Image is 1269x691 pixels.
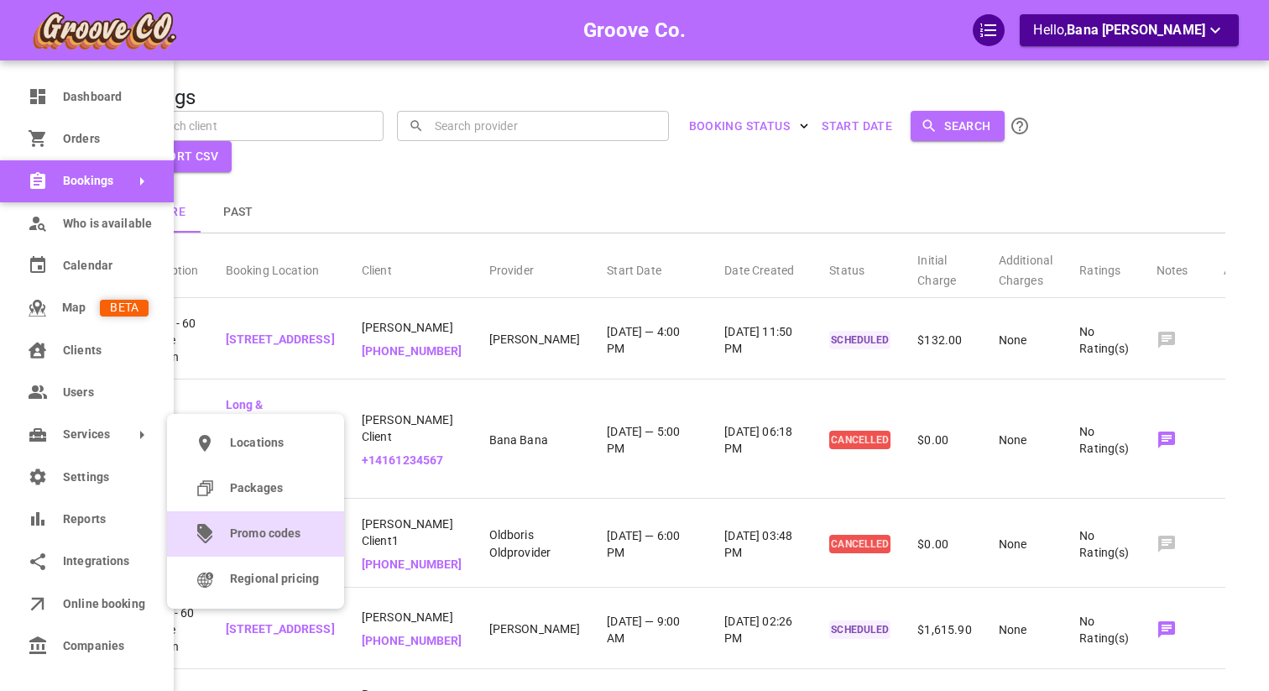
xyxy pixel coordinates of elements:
[63,130,149,148] span: Orders
[63,469,149,486] span: Settings
[816,237,904,298] th: Status
[362,632,462,650] p: [PHONE_NUMBER]
[1066,383,1142,499] td: No Rating(s)
[362,343,462,360] p: [PHONE_NUMBER]
[63,384,149,401] span: Users
[917,333,962,347] span: $132.00
[1020,14,1239,46] button: Hello,Bana [PERSON_NAME]
[1005,111,1035,141] button: Click the Search button to submit your search. All name/email searches are CASE SENSITIVE. To sea...
[489,432,581,449] p: Bana Bana
[63,215,149,233] span: Who is available
[985,502,1067,588] td: None
[1066,591,1142,669] td: No Rating(s)
[1066,301,1142,380] td: No Rating(s)
[362,556,462,573] p: [PHONE_NUMBER]
[167,421,344,466] a: Locations
[362,516,462,549] span: [PERSON_NAME] Client1
[362,319,462,336] span: [PERSON_NAME]
[711,502,816,588] td: [DATE] 03:48 PM
[985,301,1067,380] td: None
[145,111,372,140] input: Search client
[62,299,100,317] span: Map
[593,301,711,380] td: [DATE] — 4:00 PM
[711,301,816,380] td: [DATE] 11:50 PM
[917,623,971,636] span: $1,615.90
[829,431,890,449] p: CANCELLED
[362,452,462,469] p: +14161234567
[167,511,344,557] a: Promo codes
[1143,237,1210,298] th: Notes
[593,591,711,669] td: [DATE] — 9:00 AM
[682,111,816,142] button: BOOKING STATUS
[917,433,948,447] span: $0.00
[711,591,816,669] td: [DATE] 02:26 PM
[362,411,462,445] span: [PERSON_NAME] Client
[973,14,1005,46] div: QuickStart Guide
[63,510,149,528] span: Reports
[489,331,581,348] p: [PERSON_NAME]
[593,237,711,298] th: Start Date
[226,396,335,484] p: Long & [PERSON_NAME] Musical Instruments, [STREET_ADDRESS]
[593,383,711,499] td: [DATE] — 5:00 PM
[63,88,149,106] span: Dashboard
[63,595,149,613] span: Online booking
[815,111,899,142] button: Start Date
[476,237,594,298] th: Provider
[226,620,335,638] p: [STREET_ADDRESS]
[63,342,149,359] span: Clients
[230,570,319,588] span: Regional pricing
[167,466,344,511] a: Packages
[230,525,319,542] span: Promo codes
[30,9,178,51] img: company-logo
[362,609,462,626] span: [PERSON_NAME]
[829,620,890,639] p: SCHEDULED
[1033,20,1225,41] p: Hello,
[489,526,581,562] p: Oldboris Oldprovider
[985,237,1067,298] th: Additional Charges
[63,257,149,275] span: Calendar
[1066,502,1142,588] td: No Rating(s)
[985,383,1067,499] td: None
[230,434,319,452] span: Locations
[201,192,276,233] button: Past
[1067,22,1205,38] span: Bana [PERSON_NAME]
[100,299,149,317] span: BETA
[63,637,149,655] span: Companies
[829,535,890,553] p: CANCELLED
[711,383,816,499] td: [DATE] 06:18 PM
[711,237,816,298] th: Date Created
[829,331,890,349] p: SCHEDULED
[212,237,348,298] th: Booking Location
[348,237,476,298] th: Client
[431,111,657,140] input: Search provider
[593,502,711,588] td: [DATE] — 6:00 PM
[985,591,1067,669] td: None
[489,620,581,638] p: [PERSON_NAME]
[230,479,319,497] span: Packages
[63,552,149,570] span: Integrations
[1066,237,1142,298] th: Ratings
[226,331,335,348] p: [STREET_ADDRESS]
[167,557,344,602] a: Regional pricing
[904,237,984,298] th: Initial Charge
[917,537,948,551] span: $0.00
[911,111,1004,142] button: Search
[583,14,687,46] h6: Groove Co.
